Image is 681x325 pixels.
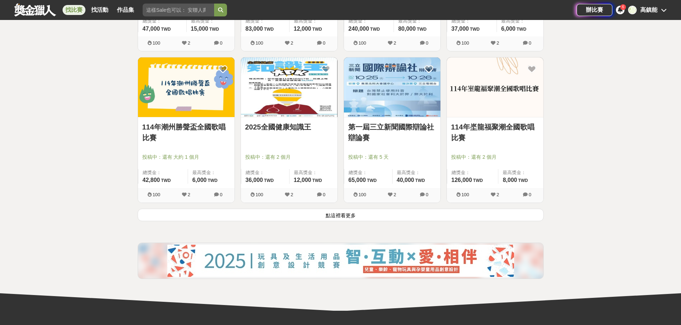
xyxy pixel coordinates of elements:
[264,178,273,183] span: TWD
[640,6,657,14] div: 高鎮能
[451,177,472,183] span: 126,000
[462,192,469,197] span: 100
[246,26,263,32] span: 83,000
[192,169,230,176] span: 最高獎金：
[394,192,396,197] span: 2
[246,169,285,176] span: 總獎金：
[349,169,388,176] span: 總獎金：
[348,153,436,161] span: 投稿中：還有 5 天
[518,178,528,183] span: TWD
[143,177,160,183] span: 42,800
[246,17,285,25] span: 總獎金：
[208,178,217,183] span: TWD
[344,57,440,117] a: Cover Image
[143,17,182,25] span: 總獎金：
[167,245,514,277] img: 0b2d4a73-1f60-4eea-aee9-81a5fd7858a2.jpg
[470,27,479,32] span: TWD
[63,5,85,15] a: 找比賽
[348,122,436,143] a: 第一屆三立新聞國際辯論社辯論賽
[209,27,219,32] span: TWD
[622,5,624,9] span: 6
[312,178,322,183] span: TWD
[417,27,426,32] span: TWD
[503,169,539,176] span: 最高獎金：
[517,27,526,32] span: TWD
[294,169,333,176] span: 最高獎金：
[323,192,325,197] span: 0
[451,169,494,176] span: 總獎金：
[245,153,333,161] span: 投稿中：還有 2 個月
[397,169,436,176] span: 最高獎金：
[349,26,369,32] span: 240,000
[88,5,111,15] a: 找活動
[142,153,230,161] span: 投稿中：還有 大約 1 個月
[451,122,539,143] a: 114年埊龍福聚潮全國歌唱比賽
[291,40,293,46] span: 2
[188,192,190,197] span: 2
[426,192,428,197] span: 0
[142,122,230,143] a: 114年潮州勝聲盃全國歌唱比賽
[192,177,207,183] span: 6,000
[264,27,273,32] span: TWD
[529,40,531,46] span: 0
[501,17,539,25] span: 最高獎金：
[294,177,311,183] span: 12,000
[577,4,612,16] a: 辦比賽
[153,40,161,46] span: 100
[143,26,160,32] span: 47,000
[138,57,235,117] img: Cover Image
[294,26,311,32] span: 12,000
[451,17,492,25] span: 總獎金：
[497,192,499,197] span: 2
[188,40,190,46] span: 2
[138,57,235,117] a: Cover Image
[161,178,171,183] span: TWD
[153,192,161,197] span: 100
[161,27,171,32] span: TWD
[291,192,293,197] span: 2
[398,17,436,25] span: 最高獎金：
[473,178,483,183] span: TWD
[191,26,208,32] span: 15,000
[143,169,183,176] span: 總獎金：
[246,177,263,183] span: 36,000
[349,177,366,183] span: 65,000
[426,40,428,46] span: 0
[294,17,333,25] span: 最高獎金：
[312,27,322,32] span: TWD
[451,26,469,32] span: 37,000
[394,40,396,46] span: 2
[323,40,325,46] span: 0
[447,57,543,117] img: Cover Image
[370,27,380,32] span: TWD
[497,40,499,46] span: 2
[138,209,544,221] button: 點這裡看更多
[114,5,137,15] a: 作品集
[367,178,376,183] span: TWD
[191,17,230,25] span: 最高獎金：
[503,177,517,183] span: 8,000
[220,192,222,197] span: 0
[220,40,222,46] span: 0
[529,192,531,197] span: 0
[398,26,416,32] span: 80,000
[451,153,539,161] span: 投稿中：還有 2 個月
[349,17,389,25] span: 總獎金：
[359,192,366,197] span: 100
[415,178,425,183] span: TWD
[359,40,366,46] span: 100
[143,4,214,16] input: 這樣Sale也可以： 安聯人壽創意銷售法募集
[397,177,414,183] span: 40,000
[447,57,543,117] a: Cover Image
[241,57,337,117] a: Cover Image
[256,192,263,197] span: 100
[344,57,440,117] img: Cover Image
[501,26,515,32] span: 6,000
[628,6,637,14] div: 高
[462,40,469,46] span: 100
[241,57,337,117] img: Cover Image
[256,40,263,46] span: 100
[245,122,333,132] a: 2025全國健康知識王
